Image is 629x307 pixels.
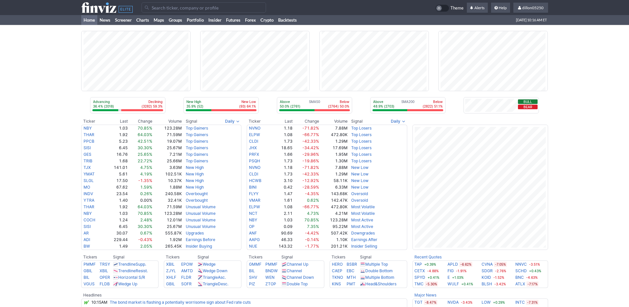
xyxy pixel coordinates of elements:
[84,191,93,196] a: INDV
[186,211,216,216] a: Unusual Volume
[223,118,241,125] button: Signals interval
[186,145,208,150] a: Top Gainers
[100,275,110,280] a: OPER
[270,197,293,204] td: 1.61
[104,184,128,191] td: 67.62
[104,151,128,158] td: 16.76
[347,281,355,286] a: PMT
[84,204,94,209] a: THAR
[270,217,293,223] td: 1.03
[104,138,128,145] td: 5.23
[84,178,94,183] a: SLGL
[351,139,372,144] a: Top Losers
[302,139,319,144] span: -42.33%
[118,262,146,267] a: TrendlineSupp.
[435,5,464,12] a: Theme
[270,118,293,125] th: Last
[181,281,192,286] a: SOFR
[113,15,134,25] a: Screener
[142,99,162,104] p: Declining
[304,217,319,222] span: 70.85%
[365,268,393,273] a: Double Bottom
[270,177,293,184] td: 3.10
[319,217,348,223] td: 123.28M
[84,211,92,216] a: NBY
[153,171,182,177] td: 102.51K
[181,268,193,273] a: AMTD
[347,262,357,267] a: BSBR
[186,231,204,235] a: Upgrades
[186,185,204,190] a: New High
[515,281,525,287] a: ATLX
[104,158,128,164] td: 1.68
[153,191,182,197] td: 240.58K
[319,151,348,158] td: 1.95M
[153,158,182,164] td: 25.66M
[249,191,258,196] a: FLYY
[181,262,193,267] a: EPOW
[448,299,459,306] a: NVDA
[118,275,145,280] a: Horizontal S/R
[518,105,538,109] button: Bear
[166,275,176,280] a: XHLF
[249,262,261,267] a: GMMF
[287,262,308,267] a: Channel Up
[522,5,543,10] span: dillon05250
[153,145,182,151] td: 25.67M
[482,268,493,274] a: SDGR
[186,152,208,157] a: Top Gainers
[84,126,92,131] a: NBY
[84,275,89,280] a: BIL
[140,217,152,222] span: 2.48%
[319,145,348,151] td: 17.69M
[249,165,260,170] a: NVNO
[84,231,89,235] a: AR
[153,223,182,230] td: 25.67M
[305,191,319,196] span: -4.35%
[110,300,251,305] a: The bond market is flashing a potentially worrisome sign about Fed rate cuts
[332,275,343,280] a: TKNO
[265,281,276,286] a: ZTOP
[351,217,373,222] a: Most Active
[181,275,191,280] a: FLDR
[319,138,348,145] td: 1.29M
[186,217,216,222] a: Unusual Volume
[287,268,302,273] a: Channel
[351,126,372,131] a: Top Losers
[414,261,422,268] a: TAP
[224,15,243,25] a: Futures
[351,158,372,163] a: Top Losers
[153,118,182,125] th: Volume
[100,281,110,286] a: FLDB
[93,99,114,104] p: Advancing
[351,204,375,209] a: Most Volatile
[448,261,458,268] a: APLD
[142,2,266,13] input: Search
[332,281,341,286] a: KINS
[351,185,369,190] a: New Low
[389,118,407,125] button: Signals interval
[414,293,436,297] a: Major News
[84,224,91,229] a: SISI
[518,99,538,104] button: Bull
[249,178,261,183] a: HCWB
[270,171,293,177] td: 1.73
[351,172,369,176] a: New Low
[351,211,375,216] a: Most Volatile
[186,172,204,176] a: New High
[249,198,260,203] a: VMAR
[302,158,319,163] span: -19.86%
[84,185,90,190] a: MO
[249,244,257,249] a: NUE
[270,151,293,158] td: 1.66
[104,171,128,177] td: 5.61
[270,145,293,151] td: 18.65
[81,15,97,25] a: Home
[104,191,128,197] td: 23.54
[302,152,319,157] span: -29.96%
[118,268,136,273] span: Trendline
[249,158,260,163] a: PSQH
[138,152,152,157] span: 25.65%
[351,198,368,203] a: Oversold
[118,268,148,273] a: TrendlineResist.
